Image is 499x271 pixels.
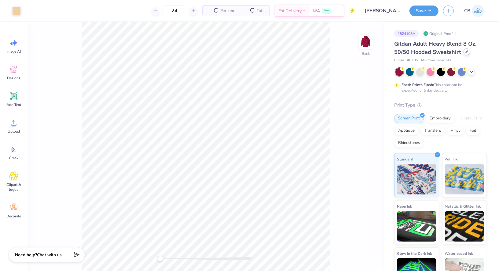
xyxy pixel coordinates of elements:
div: Back [362,51,370,56]
span: Designs [7,76,20,81]
div: Digital Print [457,114,486,123]
span: Neon Ink [397,203,412,209]
img: Standard [397,164,436,194]
input: Untitled Design [360,5,405,17]
div: This color can be expedited for 5 day delivery. [402,82,477,93]
div: Accessibility label [157,256,163,262]
span: Greek [9,156,19,160]
a: CB [461,5,487,17]
span: Est. Delivery [278,8,302,14]
img: Chhavi Bansal [472,5,484,17]
span: N/A [313,8,320,14]
div: Foil [466,126,480,135]
strong: Need help? [15,252,37,258]
input: – – [163,5,186,16]
span: Minimum Order: 24 + [421,58,452,63]
div: Screen Print [394,114,424,123]
span: Puff Ink [445,156,458,162]
span: Decorate [6,214,21,219]
span: Glow in the Dark Ink [397,250,432,257]
span: Add Text [6,102,21,107]
span: Chat with us. [37,252,63,258]
strong: Fresh Prints Flash: [402,82,434,87]
div: Original Proof [422,30,456,37]
div: Transfers [420,126,445,135]
div: Embroidery [426,114,455,123]
span: Metallic & Glitter Ink [445,203,481,209]
button: Save [409,6,438,16]
span: Clipart & logos [4,182,24,192]
span: # G185 [407,58,418,63]
span: Free [324,9,329,13]
span: Gildan [394,58,404,63]
span: Upload [8,129,20,134]
span: Water based Ink [445,250,473,257]
span: CB [464,7,470,14]
span: Per Item [220,8,235,14]
span: Total [257,8,266,14]
div: # 524108A [394,30,419,37]
img: Metallic & Glitter Ink [445,211,484,242]
div: Vinyl [447,126,464,135]
div: Applique [394,126,419,135]
img: Back [360,36,372,48]
span: Image AI [7,49,21,54]
span: Standard [397,156,413,162]
span: Gildan Adult Heavy Blend 8 Oz. 50/50 Hooded Sweatshirt [394,40,476,56]
div: Print Type [394,102,487,109]
div: Rhinestones [394,138,424,148]
img: Puff Ink [445,164,484,194]
img: Neon Ink [397,211,436,242]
